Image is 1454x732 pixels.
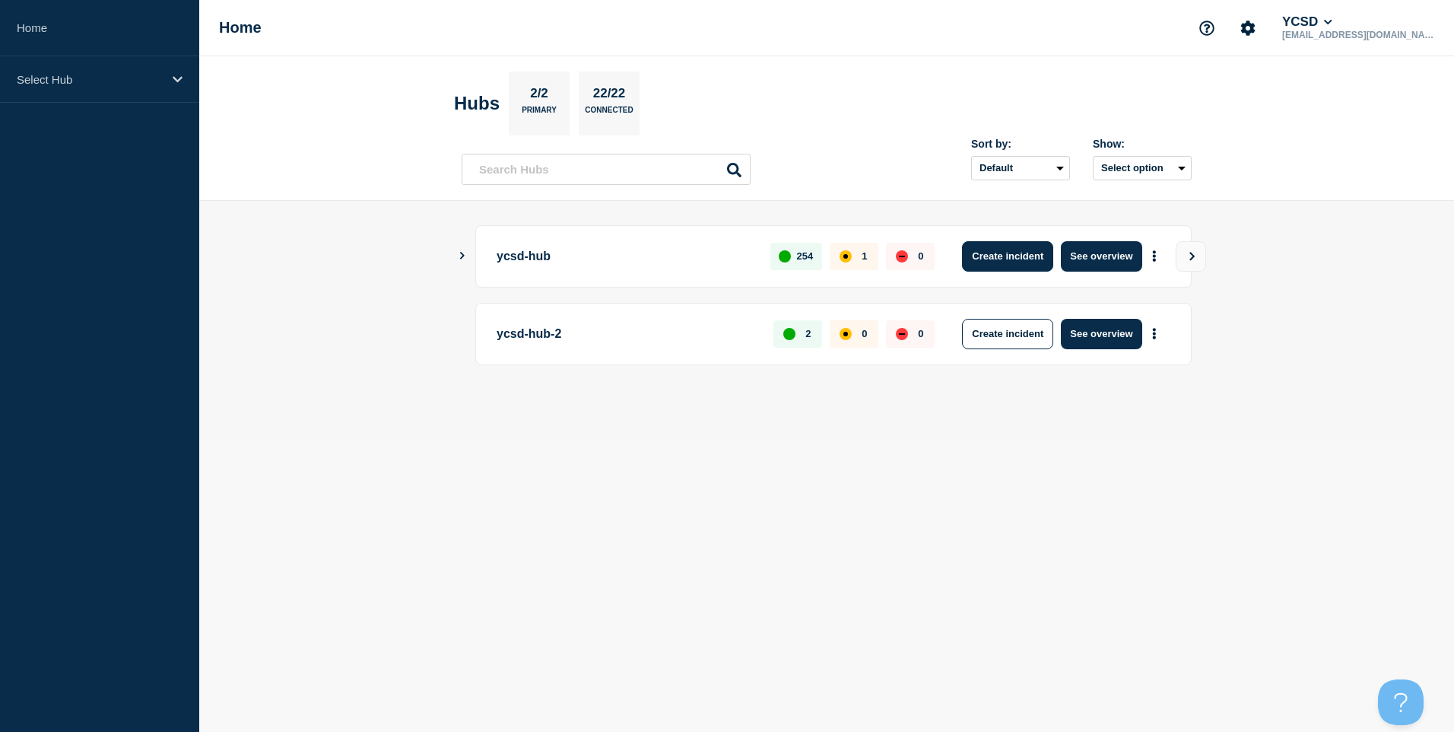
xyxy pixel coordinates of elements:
button: More actions [1144,320,1164,348]
h2: Hubs [454,93,500,114]
p: 0 [918,328,923,339]
select: Sort by [971,156,1070,180]
h1: Home [219,19,262,37]
p: Primary [522,106,557,122]
p: 2/2 [525,86,554,106]
p: 0 [918,250,923,262]
p: 1 [862,250,867,262]
p: 254 [797,250,814,262]
div: up [783,328,795,340]
iframe: Help Scout Beacon - Open [1378,679,1424,725]
button: Select option [1093,156,1192,180]
p: ycsd-hub [497,241,753,272]
button: Create incident [962,319,1053,349]
div: up [779,250,791,263]
button: See overview [1061,241,1141,272]
div: Show: [1093,138,1192,150]
input: Search Hubs [462,154,751,185]
button: Account settings [1232,12,1264,44]
p: [EMAIL_ADDRESS][DOMAIN_NAME] [1279,30,1437,40]
p: 22/22 [587,86,631,106]
div: Sort by: [971,138,1070,150]
div: affected [840,250,852,263]
p: 2 [805,328,811,339]
button: More actions [1144,242,1164,270]
button: Create incident [962,241,1053,272]
button: YCSD [1279,14,1335,30]
button: Support [1191,12,1223,44]
p: Select Hub [17,73,163,86]
button: View [1176,241,1206,272]
p: Connected [585,106,633,122]
button: Show Connected Hubs [459,250,466,262]
p: ycsd-hub-2 [497,319,756,349]
div: affected [840,328,852,340]
div: down [896,328,908,340]
button: See overview [1061,319,1141,349]
div: down [896,250,908,263]
p: 0 [862,328,867,339]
